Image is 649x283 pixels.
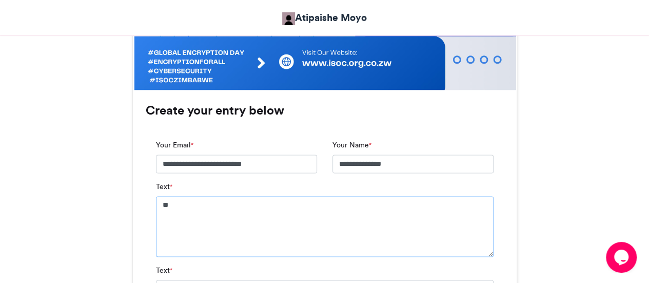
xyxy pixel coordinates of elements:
[282,12,295,25] img: Atipaishe Moyo
[156,181,172,192] label: Text
[146,104,504,117] h3: Create your entry below
[606,242,639,273] iframe: chat widget
[282,10,367,25] a: Atipaishe Moyo
[156,265,172,276] label: Text
[156,140,193,150] label: Your Email
[332,140,371,150] label: Your Name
